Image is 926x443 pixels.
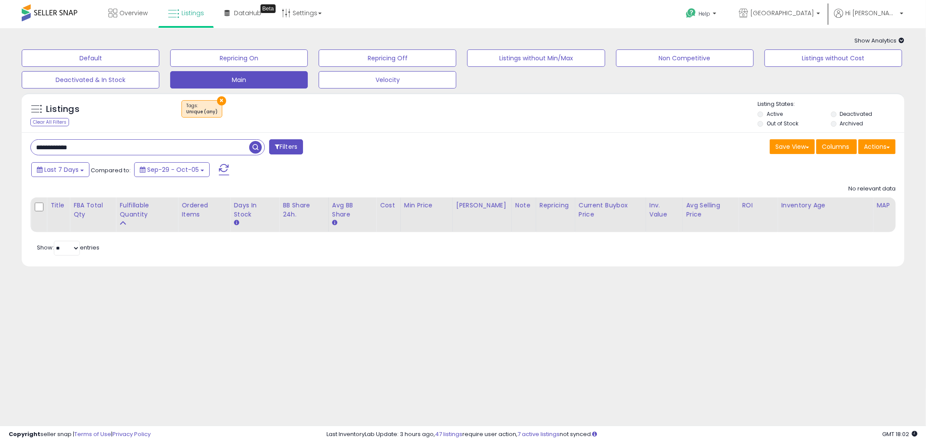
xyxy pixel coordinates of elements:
[73,201,112,219] div: FBA Total Qty
[699,10,710,17] span: Help
[750,9,814,17] span: [GEOGRAPHIC_DATA]
[685,8,696,19] i: Get Help
[840,110,873,118] label: Deactivated
[758,100,904,108] p: Listing States:
[834,9,903,28] a: Hi [PERSON_NAME]
[686,201,735,219] div: Avg Selling Price
[380,201,397,210] div: Cost
[770,139,815,154] button: Save View
[22,49,159,67] button: Default
[332,201,372,219] div: Avg BB Share
[31,162,89,177] button: Last 7 Days
[50,201,66,210] div: Title
[319,71,456,89] button: Velocity
[858,139,896,154] button: Actions
[186,109,217,115] div: Unique (any)
[119,9,148,17] span: Overview
[269,139,303,154] button: Filters
[234,9,261,17] span: DataHub
[854,36,904,45] span: Show Analytics
[456,201,508,210] div: [PERSON_NAME]
[765,49,902,67] button: Listings without Cost
[217,96,226,105] button: ×
[816,139,857,154] button: Columns
[767,120,798,127] label: Out of Stock
[467,49,605,67] button: Listings without Min/Max
[540,201,571,210] div: Repricing
[186,102,217,115] span: Tags :
[234,219,239,227] small: Days In Stock.
[781,201,869,210] div: Inventory Age
[822,142,849,151] span: Columns
[22,71,159,89] button: Deactivated & In Stock
[170,71,308,89] button: Main
[404,201,449,210] div: Min Price
[46,103,79,115] h5: Listings
[119,201,174,219] div: Fulfillable Quantity
[134,162,210,177] button: Sep-29 - Oct-05
[44,165,79,174] span: Last 7 Days
[679,1,725,28] a: Help
[767,110,783,118] label: Active
[848,185,896,193] div: No relevant data
[840,120,863,127] label: Archived
[332,219,337,227] small: Avg BB Share.
[30,118,69,126] div: Clear All Filters
[170,49,308,67] button: Repricing On
[649,201,679,219] div: Inv. value
[181,201,226,219] div: Ordered Items
[234,201,275,219] div: Days In Stock
[181,9,204,17] span: Listings
[91,166,131,174] span: Compared to:
[260,4,276,13] div: Tooltip anchor
[877,201,892,210] div: MAP
[515,201,532,210] div: Note
[147,165,199,174] span: Sep-29 - Oct-05
[319,49,456,67] button: Repricing Off
[616,49,754,67] button: Non Competitive
[37,243,99,252] span: Show: entries
[283,201,325,219] div: BB Share 24h.
[579,201,642,219] div: Current Buybox Price
[742,201,774,210] div: ROI
[845,9,897,17] span: Hi [PERSON_NAME]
